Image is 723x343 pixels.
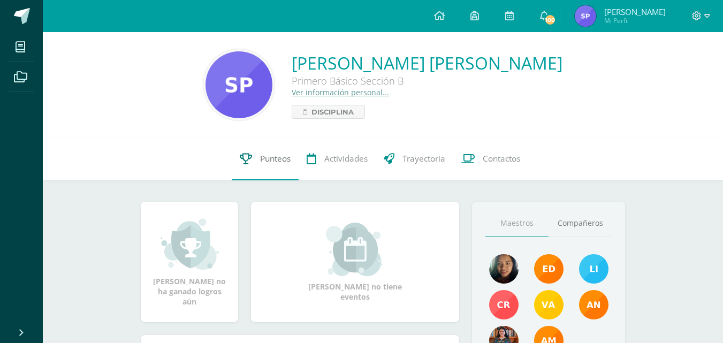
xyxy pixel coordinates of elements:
[534,290,564,319] img: cd5e356245587434922763be3243eb79.png
[232,138,299,180] a: Punteos
[260,153,291,164] span: Punteos
[161,217,219,271] img: achievement_small.png
[579,290,608,319] img: a348d660b2b29c2c864a8732de45c20a.png
[206,51,272,118] img: f4049fdd2a95d7b93aac3cbc5754fc89.png
[575,5,596,27] img: a8ec7413206a73fcff9176258b030b6e.png
[292,105,365,119] a: Disciplina
[326,223,384,276] img: event_small.png
[483,153,520,164] span: Contactos
[311,105,354,118] span: Disciplina
[151,217,227,307] div: [PERSON_NAME] no ha ganado logros aún
[376,138,453,180] a: Trayectoria
[302,223,409,302] div: [PERSON_NAME] no tiene eventos
[579,254,608,284] img: 93ccdf12d55837f49f350ac5ca2a40a5.png
[485,210,549,237] a: Maestros
[489,254,519,284] img: c97de3f0a4f62e6deb7e91c2258cdedc.png
[402,153,445,164] span: Trayectoria
[324,153,368,164] span: Actividades
[292,74,562,87] div: Primero Básico Sección B
[544,14,556,26] span: 100
[549,210,612,237] a: Compañeros
[299,138,376,180] a: Actividades
[489,290,519,319] img: 6117b1eb4e8225ef5a84148c985d17e2.png
[534,254,564,284] img: f40e456500941b1b33f0807dd74ea5cf.png
[292,87,389,97] a: Ver información personal...
[604,16,666,25] span: Mi Perfil
[604,6,666,17] span: [PERSON_NAME]
[453,138,528,180] a: Contactos
[292,51,562,74] a: [PERSON_NAME] [PERSON_NAME]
